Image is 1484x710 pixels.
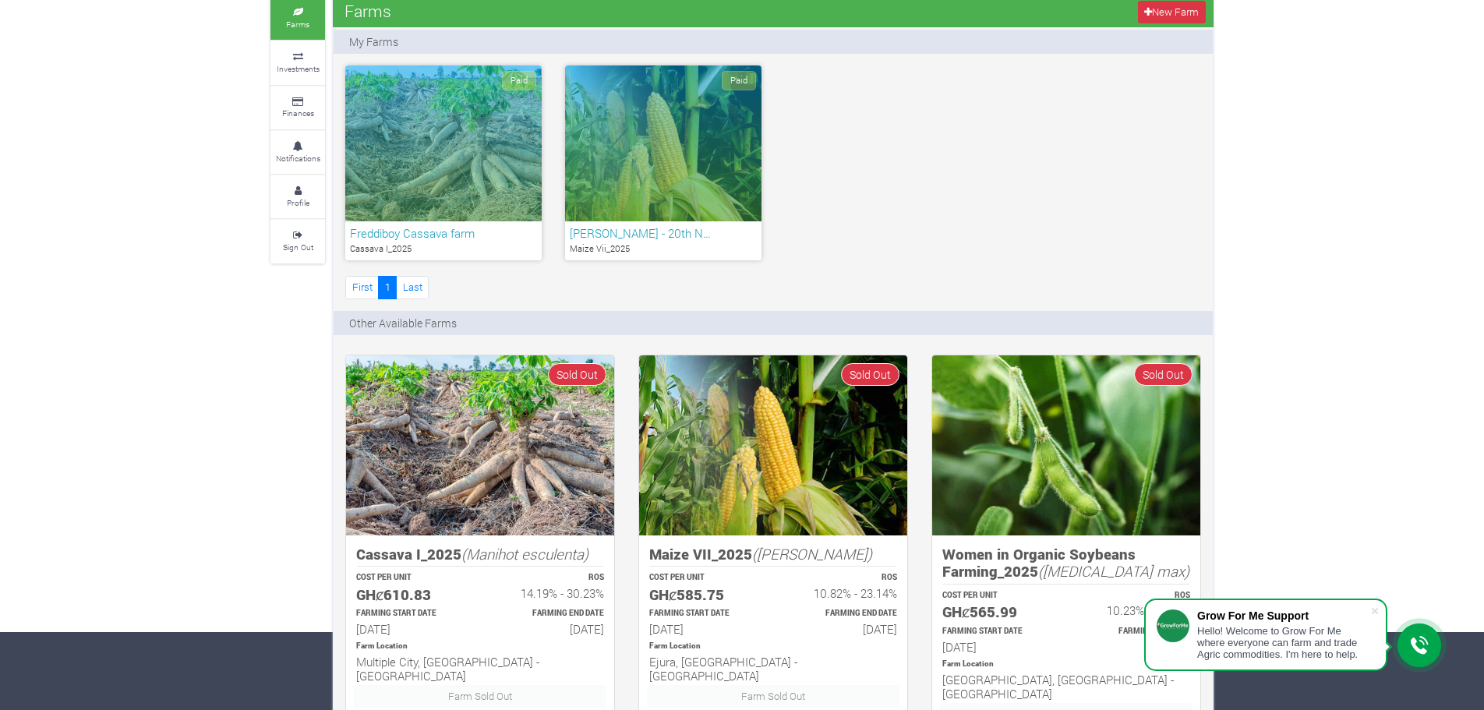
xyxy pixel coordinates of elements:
h6: [DATE] [494,622,604,636]
a: Notifications [270,131,325,174]
p: ROS [1080,590,1190,602]
h5: GHȼ585.75 [649,586,759,604]
h6: 14.19% - 30.23% [494,586,604,600]
h5: GHȼ565.99 [942,603,1052,621]
i: ([MEDICAL_DATA] max) [1038,561,1189,581]
small: Sign Out [283,242,313,253]
p: Location of Farm [356,641,604,652]
p: Cassava I_2025 [350,242,537,256]
p: ROS [787,572,897,584]
p: Estimated Farming Start Date [942,626,1052,638]
p: ROS [494,572,604,584]
h6: [PERSON_NAME] - 20th N… [570,226,757,240]
h6: [DATE] [1080,640,1190,654]
img: growforme image [346,355,614,535]
p: Location of Farm [649,641,897,652]
a: Paid Freddiboy Cassava farm Cassava I_2025 [345,65,542,260]
small: Investments [277,63,320,74]
h6: [DATE] [942,640,1052,654]
p: Estimated Farming End Date [1080,626,1190,638]
span: Sold Out [1134,363,1192,386]
a: Investments [270,41,325,84]
small: Profile [287,197,309,208]
img: growforme image [639,355,907,535]
p: Location of Farm [942,659,1190,670]
h6: Ejura, [GEOGRAPHIC_DATA] - [GEOGRAPHIC_DATA] [649,655,897,683]
h6: [DATE] [356,622,466,636]
small: Finances [282,108,314,118]
a: New Farm [1138,1,1206,23]
h6: Multiple City, [GEOGRAPHIC_DATA] - [GEOGRAPHIC_DATA] [356,655,604,683]
small: Farms [286,19,309,30]
p: COST PER UNIT [942,590,1052,602]
p: My Farms [349,34,398,50]
p: Estimated Farming End Date [494,608,604,620]
div: Grow For Me Support [1197,609,1370,622]
h6: 10.23% - 23.48% [1080,603,1190,617]
nav: Page Navigation [345,276,429,298]
a: 1 [378,276,397,298]
span: Paid [722,71,756,90]
h5: Women in Organic Soybeans Farming_2025 [942,546,1190,581]
h5: Cassava I_2025 [356,546,604,563]
a: Sign Out [270,220,325,263]
a: Finances [270,87,325,129]
a: Last [396,276,429,298]
h6: 10.82% - 23.14% [787,586,897,600]
p: Estimated Farming Start Date [649,608,759,620]
p: COST PER UNIT [356,572,466,584]
span: Paid [502,71,536,90]
h6: [DATE] [649,622,759,636]
a: Paid [PERSON_NAME] - 20th N… Maize Vii_2025 [565,65,761,260]
i: ([PERSON_NAME]) [752,544,872,563]
div: Hello! Welcome to Grow For Me where everyone can farm and trade Agric commodities. I'm here to help. [1197,625,1370,660]
a: Profile [270,175,325,218]
p: Estimated Farming End Date [787,608,897,620]
span: Sold Out [548,363,606,386]
h5: Maize VII_2025 [649,546,897,563]
span: Sold Out [841,363,899,386]
p: Estimated Farming Start Date [356,608,466,620]
h6: [DATE] [787,622,897,636]
h5: GHȼ610.83 [356,586,466,604]
i: (Manihot esculenta) [461,544,588,563]
h6: Freddiboy Cassava farm [350,226,537,240]
img: growforme image [932,355,1200,535]
a: First [345,276,379,298]
small: Notifications [276,153,320,164]
p: Other Available Farms [349,315,457,331]
h6: [GEOGRAPHIC_DATA], [GEOGRAPHIC_DATA] - [GEOGRAPHIC_DATA] [942,673,1190,701]
p: COST PER UNIT [649,572,759,584]
p: Maize Vii_2025 [570,242,757,256]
